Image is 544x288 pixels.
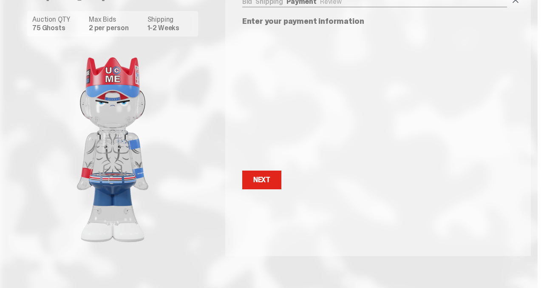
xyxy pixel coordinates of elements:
iframe: Secure payment input frame [241,30,509,165]
button: Next [242,171,281,189]
p: Enter your payment information [242,17,507,25]
dd: 2 per person [89,25,142,31]
dt: Max Bids [89,16,142,23]
dd: 75 Ghosts [32,25,84,31]
dt: Shipping [147,16,193,23]
img: product image [28,43,198,256]
dt: Auction QTY [32,16,84,23]
dd: 1-2 Weeks [147,25,193,31]
div: Next [253,177,270,183]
